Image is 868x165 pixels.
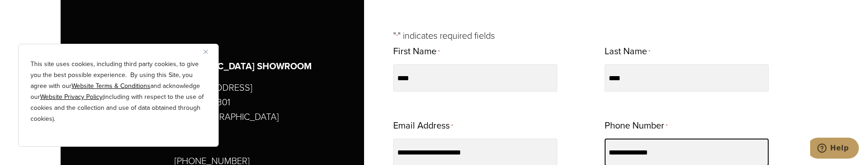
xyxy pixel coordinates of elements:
label: Email Address [393,117,453,135]
img: Close [204,50,208,54]
button: Close [204,46,215,57]
label: Phone Number [605,117,668,135]
p: This site uses cookies, including third party cookies, to give you the best possible experience. ... [31,59,206,124]
label: Last Name [605,43,650,61]
label: First Name [393,43,440,61]
iframe: Opens a widget where you can chat to one of our agents [810,138,859,160]
a: Website Privacy Policy [40,92,103,102]
a: Website Terms & Conditions [72,81,150,91]
p: " " indicates required fields [393,28,807,43]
